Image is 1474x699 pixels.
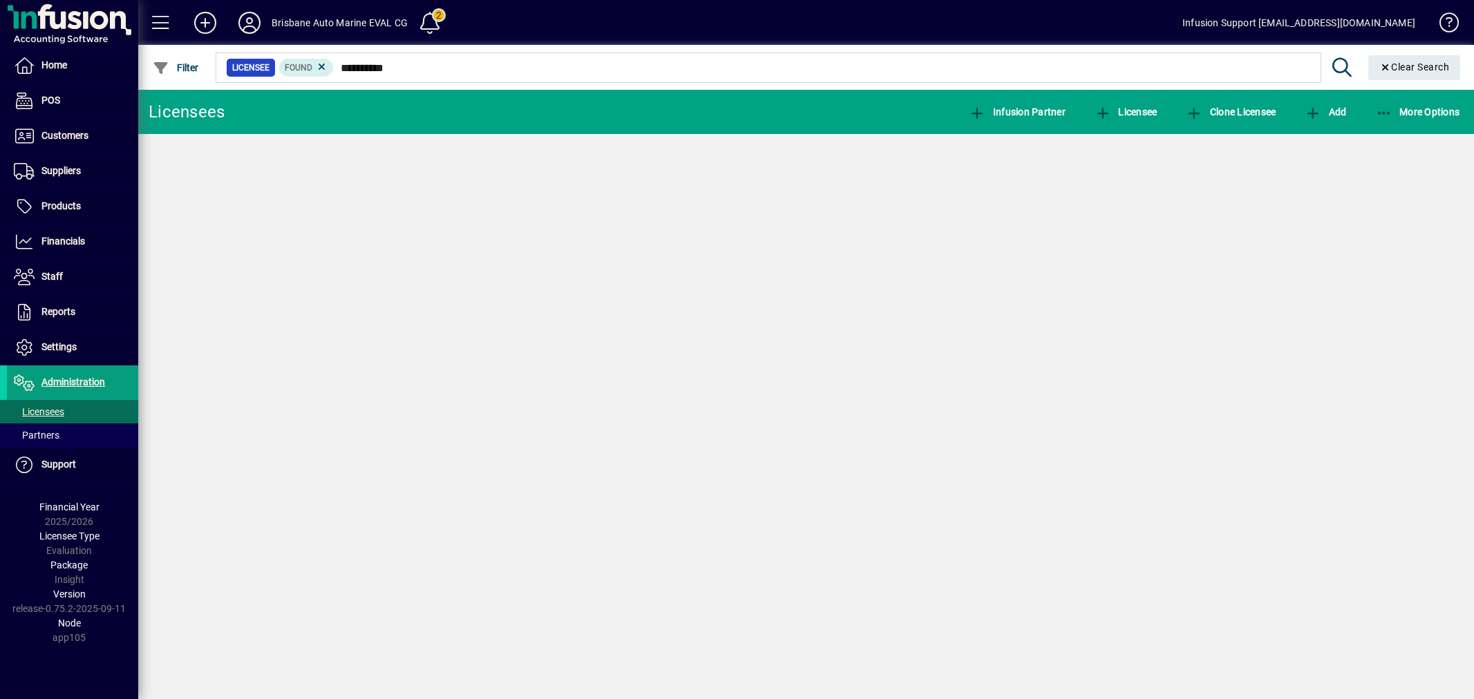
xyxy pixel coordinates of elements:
span: Customers [41,130,88,141]
span: Home [41,59,67,70]
span: Licensees [14,406,64,417]
span: Node [58,617,81,629]
span: Version [53,588,86,600]
a: Home [7,48,138,83]
button: Licensee [1091,99,1161,124]
button: More Options [1372,99,1464,124]
span: Financial Year [39,501,100,513]
a: Support [7,448,138,482]
button: Infusion Partner [965,99,1069,124]
span: Package [50,559,88,571]
button: Add [1301,99,1350,124]
a: Licensees [7,400,138,423]
a: Reports [7,295,138,329]
a: POS [7,84,138,118]
button: Clear [1368,55,1461,80]
span: Financials [41,236,85,247]
a: Products [7,189,138,224]
a: Settings [7,330,138,365]
button: Clone Licensee [1182,99,1279,124]
span: Clear Search [1379,61,1450,73]
span: Infusion Partner [969,106,1066,117]
span: Licensee [1095,106,1158,117]
span: Found [285,63,312,73]
a: Customers [7,119,138,153]
span: Settings [41,341,77,352]
span: Administration [41,376,105,387]
span: Filter [153,62,199,73]
span: Add [1305,106,1346,117]
mat-chip: Found Status: Found [279,59,334,77]
button: Filter [149,55,202,80]
div: Brisbane Auto Marine EVAL CG [272,12,408,34]
a: Staff [7,260,138,294]
span: Licensee Type [39,530,100,542]
a: Suppliers [7,154,138,189]
a: Knowledge Base [1429,3,1457,48]
a: Partners [7,423,138,447]
span: Reports [41,306,75,317]
div: Infusion Support [EMAIL_ADDRESS][DOMAIN_NAME] [1182,12,1415,34]
span: Suppliers [41,165,81,176]
span: Partners [14,430,59,441]
a: Financials [7,224,138,259]
div: Licensees [149,101,225,123]
span: Licensee [232,61,270,75]
button: Profile [227,10,272,35]
button: Add [183,10,227,35]
span: Clone Licensee [1186,106,1276,117]
span: POS [41,95,60,106]
span: Products [41,200,81,211]
span: Support [41,459,76,470]
span: More Options [1376,106,1460,117]
span: Staff [41,271,63,282]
